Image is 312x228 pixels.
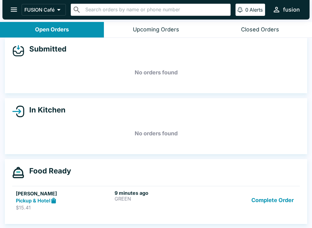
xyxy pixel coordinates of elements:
button: open drawer [6,2,22,17]
p: GREEN [115,196,211,201]
button: fusion [270,3,302,16]
div: Open Orders [35,26,69,33]
div: Closed Orders [241,26,279,33]
h4: In Kitchen [24,105,66,115]
h5: No orders found [12,123,300,144]
p: 0 [245,7,248,13]
strong: Pickup & Hotel [16,198,50,204]
h4: Submitted [24,45,66,54]
p: FUSION Café [24,7,55,13]
button: Complete Order [249,190,296,211]
a: [PERSON_NAME]Pickup & Hotel$15.419 minutes agoGREENComplete Order [12,186,300,215]
div: Upcoming Orders [133,26,179,33]
h4: Food Ready [24,166,71,176]
h5: No orders found [12,62,300,84]
div: fusion [283,6,300,13]
h5: [PERSON_NAME] [16,190,112,197]
button: FUSION Café [22,4,66,16]
p: Alerts [250,7,263,13]
h6: 9 minutes ago [115,190,211,196]
p: $15.41 [16,205,112,211]
input: Search orders by name or phone number [83,5,228,14]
